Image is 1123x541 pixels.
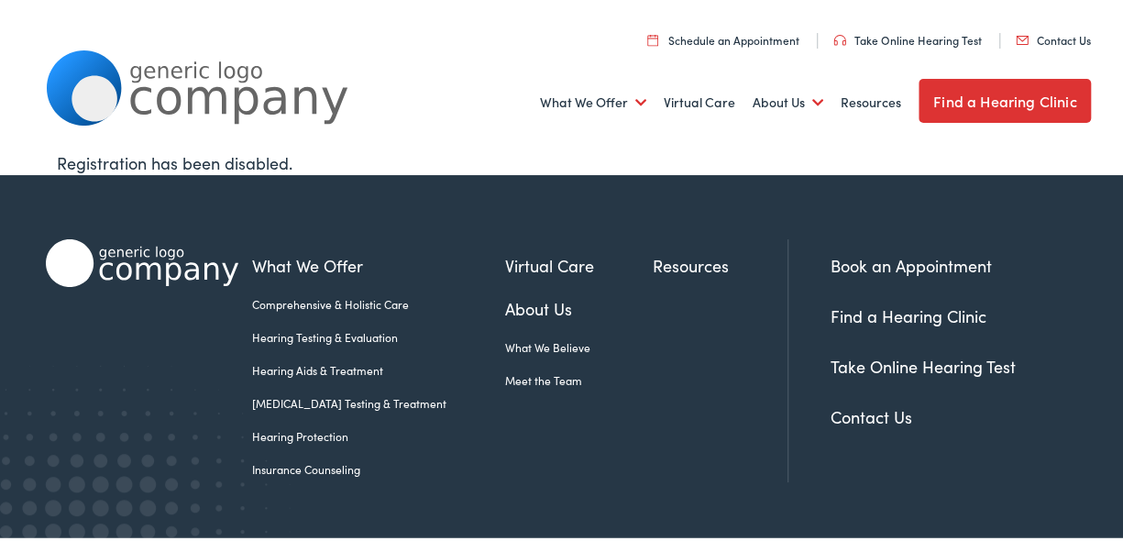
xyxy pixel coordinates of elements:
[1016,32,1029,41] img: utility icon
[252,326,505,342] a: Hearing Testing & Evaluation
[830,250,991,273] a: Book an Appointment
[647,28,798,44] a: Schedule an Appointment
[833,31,846,42] img: utility icon
[833,28,981,44] a: Take Online Hearing Test
[252,458,505,474] a: Insurance Counseling
[46,236,238,283] img: Alpaca Audiology
[653,249,787,274] a: Resources
[1016,28,1090,44] a: Contact Us
[505,293,653,317] a: About Us
[252,392,505,408] a: [MEDICAL_DATA] Testing & Treatment
[841,65,901,133] a: Resources
[252,425,505,441] a: Hearing Protection
[830,301,985,324] a: Find a Hearing Clinic
[505,336,653,352] a: What We Believe
[919,75,1091,119] a: Find a Hearing Clinic
[505,369,653,385] a: Meet the Team
[830,402,911,425] a: Contact Us
[57,147,1080,171] div: Registration has been disabled.
[252,293,505,309] a: Comprehensive & Holistic Care
[505,249,653,274] a: Virtual Care
[647,30,658,42] img: utility icon
[252,359,505,375] a: Hearing Aids & Treatment
[664,65,735,133] a: Virtual Care
[830,351,1015,374] a: Take Online Hearing Test
[252,249,505,274] a: What We Offer
[540,65,646,133] a: What We Offer
[753,65,823,133] a: About Us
